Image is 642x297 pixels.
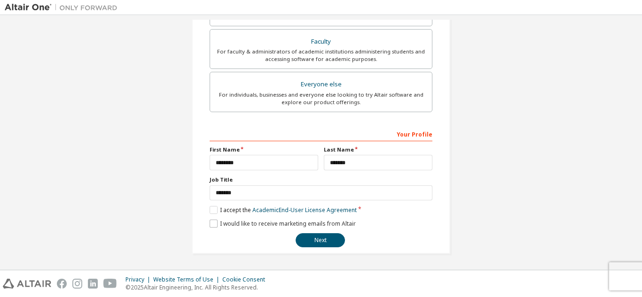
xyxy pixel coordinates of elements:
[216,78,426,91] div: Everyone else
[296,233,345,247] button: Next
[210,146,318,153] label: First Name
[88,279,98,289] img: linkedin.svg
[210,220,356,228] label: I would like to receive marketing emails from Altair
[125,283,271,291] p: © 2025 Altair Engineering, Inc. All Rights Reserved.
[153,276,222,283] div: Website Terms of Use
[216,91,426,106] div: For individuals, businesses and everyone else looking to try Altair software and explore our prod...
[216,48,426,63] div: For faculty & administrators of academic institutions administering students and accessing softwa...
[252,206,357,214] a: Academic End-User License Agreement
[210,176,432,183] label: Job Title
[210,206,357,214] label: I accept the
[72,279,82,289] img: instagram.svg
[103,279,117,289] img: youtube.svg
[222,276,271,283] div: Cookie Consent
[57,279,67,289] img: facebook.svg
[324,146,432,153] label: Last Name
[210,126,432,141] div: Your Profile
[216,35,426,48] div: Faculty
[5,3,122,12] img: Altair One
[3,279,51,289] img: altair_logo.svg
[125,276,153,283] div: Privacy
